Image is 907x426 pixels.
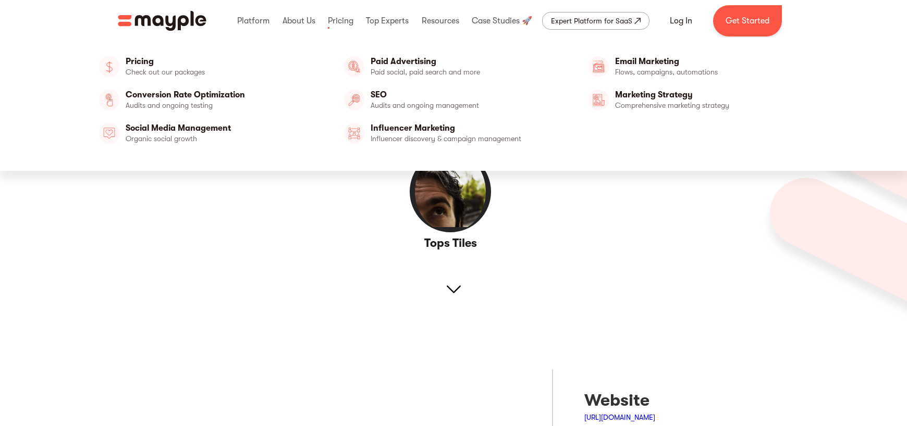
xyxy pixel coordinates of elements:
[542,12,649,30] a: Expert Platform for SaaS
[657,8,705,33] a: Log In
[325,4,356,37] div: Pricing
[280,4,318,37] div: About Us
[409,150,492,233] img: Tops Tiles
[584,390,655,411] div: Website
[551,15,632,27] div: Expert Platform for SaaS
[235,4,272,37] div: Platform
[419,4,462,37] div: Resources
[118,11,206,31] a: home
[391,236,510,251] h3: Tops Tiles
[363,4,411,37] div: Top Experts
[584,413,655,421] a: [URL][DOMAIN_NAME]
[757,87,907,328] img: 627a1993d5cd4f4e4d063358_Group%206190.png
[713,5,782,36] a: Get Started
[118,11,206,31] img: Mayple logo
